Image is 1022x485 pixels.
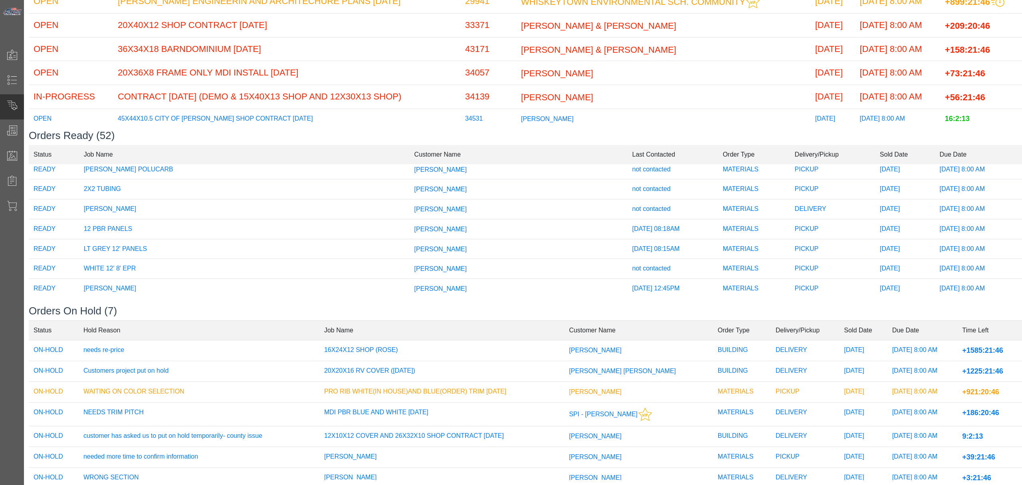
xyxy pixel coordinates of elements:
td: PICKUP [771,447,839,468]
td: customer has asked us to put on hold temporarily- county issue [79,426,319,447]
td: MATERIALS [718,239,790,259]
td: ON-HOLD [29,403,79,426]
td: MATERIALS [718,259,790,279]
td: [DATE] 8:00 AM [887,340,958,361]
td: not contacted [628,199,718,219]
td: [DATE] [810,37,855,61]
span: [PERSON_NAME] [414,226,467,233]
td: 34531 [460,109,516,129]
td: Customer Name [564,321,713,340]
td: 45X44X10.5 CITY OF [PERSON_NAME] SHOP CONTRACT [DATE] [113,109,460,129]
td: [DATE] 08:18AM [628,219,718,239]
td: [DATE] [839,447,887,468]
td: MATERIALS [713,403,771,426]
td: READY [29,199,79,219]
span: [PERSON_NAME] & [PERSON_NAME] [521,21,676,31]
td: not contacted [628,179,718,199]
td: needed more time to confirm information [79,447,319,468]
td: MATERIALS [718,219,790,239]
td: [DATE] 8:00 AM [935,199,1022,219]
td: [DATE] 8:00 AM [935,279,1022,298]
td: PICKUP [771,382,839,403]
td: Job Name [319,321,564,340]
td: [DATE] 8:00 AM [855,13,940,37]
td: LT GREY 12' PANELS [79,239,410,259]
span: [PERSON_NAME] [521,68,593,78]
td: DELIVERY [771,426,839,447]
td: Status [29,321,79,340]
span: [PERSON_NAME] [414,206,467,213]
td: Due Date [887,321,958,340]
td: not contacted [628,259,718,279]
td: Status [29,145,79,164]
td: [DATE] 8:00 AM [887,447,958,468]
td: [DATE] 8:00 AM [855,85,940,109]
td: [DATE] [839,403,887,426]
span: +73:21:46 [945,68,985,78]
td: 12X10X12 COVER AND 26X32X10 SHOP CONTRACT [DATE] [319,426,564,447]
td: [DATE] 8:00 AM [855,61,940,85]
td: [DATE] 8:00 AM [935,179,1022,199]
span: [PERSON_NAME] [569,474,622,481]
td: [DATE] [839,382,887,403]
span: [PERSON_NAME] [569,388,622,395]
td: Sold Date [875,145,935,164]
td: 36X34X18 BARNDOMINIUM [DATE] [113,37,460,61]
td: IN-PROGRESS [29,85,113,109]
td: Due Date [935,145,1022,164]
td: BUILDING [713,361,771,382]
td: Order Type [718,145,790,164]
td: PICKUP [790,279,875,298]
td: needs re-price [79,340,319,361]
td: [DATE] [810,109,855,129]
td: [DATE] 8:00 AM [935,219,1022,239]
td: [DATE] [875,219,935,239]
td: [PERSON_NAME] [319,447,564,468]
td: MATERIALS [713,447,771,468]
td: WHITE 12' 8' EPR [79,259,410,279]
span: 16:2:13 [945,115,970,123]
span: +1585:21:46 [962,346,1003,354]
td: Customers project put on hold [79,361,319,382]
span: [PERSON_NAME] [521,115,574,122]
td: Last Contacted [628,145,718,164]
td: MATERIALS [718,199,790,219]
td: READY [29,259,79,279]
img: Metals Direct Inc Logo [2,7,22,16]
td: [PERSON_NAME] [79,279,410,298]
td: 20X40X12 SHOP CONTRACT [DATE] [113,13,460,37]
td: READY [29,279,79,298]
td: [DATE] 8:00 AM [887,426,958,447]
td: [DATE] [875,259,935,279]
span: [PERSON_NAME] [414,285,467,292]
td: NEEDS TRIM PITCH [79,403,319,426]
td: [DATE] 8:00 AM [935,159,1022,179]
td: 43171 [460,37,516,61]
td: BUILDING [713,340,771,361]
td: PICKUP [790,239,875,259]
span: +56:21:46 [945,92,985,102]
td: 34139 [460,85,516,109]
span: [PERSON_NAME] [414,166,467,173]
td: DELIVERY [771,361,839,382]
td: 2X2 TUBING [79,179,410,199]
td: MATERIALS [718,279,790,298]
span: [PERSON_NAME] [569,433,622,439]
td: [DATE] [839,361,887,382]
td: [DATE] 8:00 AM [855,37,940,61]
td: [PERSON_NAME] POLUCARB [79,159,410,179]
td: PRO RIB WHITE(IN HOUSE)AND BLUE(ORDER) TRIM [DATE] [319,382,564,403]
img: This customer should be prioritized [638,407,652,421]
td: OPEN [29,109,113,129]
span: [PERSON_NAME] [569,453,622,460]
td: ON-HOLD [29,447,79,468]
td: [DATE] 8:00 AM [887,382,958,403]
td: 16X24X12 SHOP (ROSE) [319,340,564,361]
td: [DATE] [875,179,935,199]
td: BUILDING [713,426,771,447]
td: PICKUP [790,179,875,199]
td: Sold Date [839,321,887,340]
td: [DATE] [810,61,855,85]
h3: Orders Ready (52) [29,129,1022,142]
span: [PERSON_NAME] [414,245,467,252]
